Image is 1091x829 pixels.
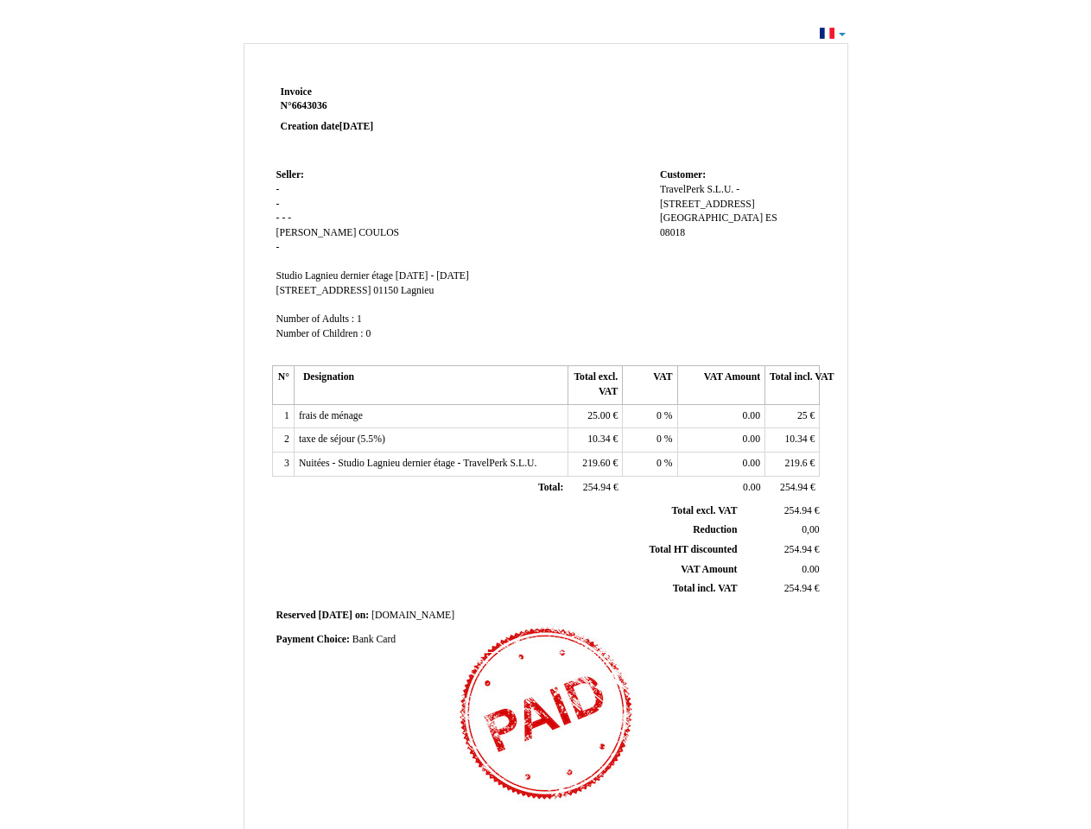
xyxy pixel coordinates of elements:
[797,410,808,421] span: 25
[587,410,610,421] span: 25.00
[765,366,820,404] th: Total incl. VAT
[673,583,738,594] span: Total incl. VAT
[784,544,812,555] span: 254.94
[299,410,363,421] span: frais de ménage
[649,544,737,555] span: Total HT discounted
[276,169,304,180] span: Seller:
[281,99,487,113] strong: N°
[292,100,327,111] span: 6643036
[765,404,820,428] td: €
[660,169,706,180] span: Customer:
[276,212,280,224] span: -
[765,452,820,477] td: €
[357,313,362,325] span: 1
[276,313,355,325] span: Number of Adults :
[583,482,611,493] span: 254.94
[740,579,822,599] td: €
[765,428,820,452] td: €
[276,270,393,282] span: Studio Lagnieu dernier étage
[401,285,434,296] span: Lagnieu
[299,458,537,469] span: Nuitées - Studio Lagnieu dernier étage - TravelPerk S.L.U.
[672,505,738,516] span: Total excl. VAT
[784,458,807,469] span: 219.6
[587,433,610,445] span: 10.34
[623,452,677,477] td: %
[657,458,662,469] span: 0
[299,433,385,445] span: taxe de séjour (5.5%)
[355,610,369,621] span: on:
[276,285,371,296] span: [STREET_ADDRESS]
[740,541,822,560] td: €
[740,502,822,521] td: €
[276,184,280,195] span: -
[272,366,294,404] th: N°
[365,328,371,339] span: 0
[352,634,396,645] span: Bank Card
[780,482,808,493] span: 254.94
[319,610,352,621] span: [DATE]
[396,270,469,282] span: [DATE] - [DATE]
[272,428,294,452] td: 2
[282,212,285,224] span: -
[272,452,294,477] td: 3
[784,505,812,516] span: 254.94
[339,121,373,132] span: [DATE]
[657,410,662,421] span: 0
[276,328,364,339] span: Number of Children :
[623,404,677,428] td: %
[281,121,374,132] strong: Creation date
[272,404,294,428] td: 1
[276,610,316,621] span: Reserved
[677,366,764,404] th: VAT Amount
[765,212,777,224] span: ES
[371,610,454,621] span: [DOMAIN_NAME]
[582,458,610,469] span: 219.60
[660,199,755,210] span: [STREET_ADDRESS]
[657,433,662,445] span: 0
[568,476,622,500] td: €
[660,184,733,195] span: TravelPerk S.L.U.
[373,285,398,296] span: 01150
[736,184,739,195] span: -
[623,428,677,452] td: %
[358,227,399,238] span: COULOS
[568,404,622,428] td: €
[276,199,280,210] span: -
[288,212,291,224] span: -
[660,212,763,224] span: [GEOGRAPHIC_DATA]
[276,227,357,238] span: [PERSON_NAME]
[765,476,820,500] td: €
[568,366,622,404] th: Total excl. VAT
[276,634,350,645] span: Payment Choice:
[743,433,760,445] span: 0.00
[538,482,563,493] span: Total:
[294,366,568,404] th: Designation
[802,564,819,575] span: 0.00
[743,482,760,493] span: 0.00
[681,564,737,575] span: VAT Amount
[784,583,812,594] span: 254.94
[784,433,807,445] span: 10.34
[743,410,760,421] span: 0.00
[276,242,280,253] span: -
[568,428,622,452] td: €
[693,524,737,535] span: Reduction
[568,452,622,477] td: €
[281,86,312,98] span: Invoice
[623,366,677,404] th: VAT
[660,227,685,238] span: 08018
[802,524,819,535] span: 0,00
[743,458,760,469] span: 0.00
